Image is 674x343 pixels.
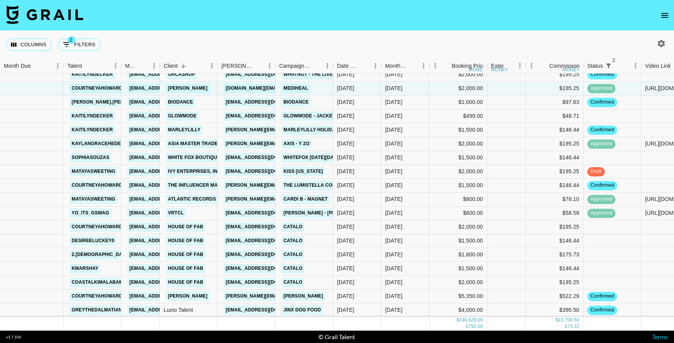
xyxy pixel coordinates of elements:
div: Manager [125,59,137,74]
div: $522.29 [526,289,583,303]
a: [EMAIL_ADDRESS][DOMAIN_NAME] [127,111,214,121]
a: Asia Master Trade Co., Ltd. [166,139,242,149]
div: 10/9/2025 [337,237,354,245]
a: [EMAIL_ADDRESS][DOMAIN_NAME] [127,125,214,135]
a: [EMAIL_ADDRESS][DOMAIN_NAME] [224,305,310,315]
span: approved [587,85,615,92]
div: Oct '25 [385,265,402,273]
div: Oct '25 [385,293,402,300]
a: sophiasouzas [70,153,111,162]
div: $600.00 [429,206,487,220]
button: open drawer [657,8,672,23]
div: $2,000.00 [429,220,487,234]
div: 9/22/2025 [337,293,354,300]
button: Sort [82,60,93,71]
div: Oct '25 [385,279,402,286]
a: [EMAIL_ADDRESS][DOMAIN_NAME] [127,250,214,259]
div: $1,500.00 [429,123,487,137]
div: 9/24/2025 [337,126,354,134]
div: money [491,67,508,72]
div: Client [160,59,218,74]
a: [PERSON_NAME][EMAIL_ADDRESS][DOMAIN_NAME] [224,139,349,149]
a: [EMAIL_ADDRESS][DOMAIN_NAME] [127,97,214,107]
button: Sort [31,60,42,71]
div: 2 active filters [603,60,614,71]
span: 2 [610,57,618,64]
a: [EMAIL_ADDRESS][DOMAIN_NAME] [127,222,214,232]
a: House of Fab [166,278,205,287]
button: Show filters [58,38,101,51]
div: $146.44 [526,151,583,165]
div: 10/9/2025 [337,223,354,231]
div: £ [565,324,567,330]
div: Month Due [381,59,429,74]
div: Oct '25 [385,112,402,120]
div: 73.22 [567,324,579,330]
a: Ivy Enterprises, Inc. [166,167,224,176]
a: [DOMAIN_NAME][EMAIL_ADDRESS][PERSON_NAME][DOMAIN_NAME] [224,84,388,93]
a: House of Fab [166,236,205,246]
div: Oct '25 [385,223,402,231]
div: Oct '25 [385,85,402,92]
div: $195.25 [526,68,583,82]
a: matayasweeting [70,167,117,176]
a: Terms [652,333,668,340]
div: Luxio Talent [160,303,218,317]
a: [EMAIL_ADDRESS][DOMAIN_NAME] [127,153,214,162]
a: Marleylilly [166,125,203,135]
div: Talent [67,59,82,74]
span: 2 [67,36,75,44]
button: Menu [514,60,526,72]
div: $2,000.00 [429,165,487,179]
div: 9/30/2025 [337,306,354,314]
div: $195.25 [526,276,583,289]
div: $1,500.00 [429,262,487,276]
button: Sort [137,60,148,71]
a: [EMAIL_ADDRESS][DOMAIN_NAME] [127,70,214,79]
a: [EMAIL_ADDRESS][DOMAIN_NAME] [127,84,214,93]
span: approved [587,210,615,217]
a: [EMAIL_ADDRESS][DOMAIN_NAME] [127,264,214,273]
div: Oct '25 [385,196,402,203]
span: confirmed [587,293,617,300]
button: Sort [407,60,418,71]
div: $175.73 [526,248,583,262]
a: [EMAIL_ADDRESS][DOMAIN_NAME] [127,236,214,246]
div: $499.00 [429,109,487,123]
a: [PERSON_NAME] [166,291,210,301]
div: $58.58 [526,206,583,220]
a: The Lumistella Company - Game Night Campaign [282,181,412,190]
a: desireeluckey0 [70,236,116,246]
div: 140,629.00 [459,317,483,324]
div: Date Created [337,59,359,74]
a: courtneyahoward [70,222,124,232]
div: Date Created [333,59,381,74]
button: Menu [526,60,537,72]
div: Oct '25 [385,71,402,79]
div: $97.63 [526,95,583,109]
div: 7/30/2025 [337,168,354,176]
div: $195.25 [526,137,583,151]
a: [PERSON_NAME][EMAIL_ADDRESS][DOMAIN_NAME] [224,181,349,190]
div: Oct '25 [385,168,402,176]
div: Booking Price [452,59,486,74]
a: [EMAIL_ADDRESS][DOMAIN_NAME] [224,153,310,162]
div: 10/5/2025 [337,154,354,162]
div: $195.25 [526,82,583,95]
a: courtneyahoward [70,84,124,93]
div: $146.44 [526,123,583,137]
div: 10/2/2025 [337,196,354,203]
div: money [562,67,580,72]
a: [EMAIL_ADDRESS][DOMAIN_NAME] [224,111,310,121]
button: Menu [264,60,275,72]
a: kaitilyndecker [70,70,115,79]
div: Oct '25 [385,154,402,162]
a: Jinx Dog Food [282,305,323,315]
a: The Influencer Marketing Factory [166,181,264,190]
button: Sort [311,60,322,71]
a: Kiss [US_STATE] [282,167,325,176]
div: Oct '25 [385,182,402,189]
button: Menu [429,60,441,72]
button: Menu [630,60,641,72]
a: kmarshay [70,264,100,273]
